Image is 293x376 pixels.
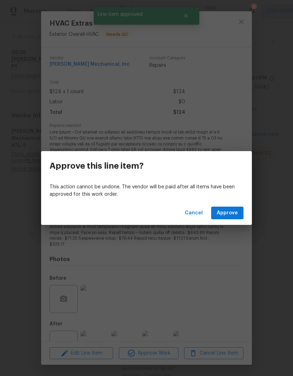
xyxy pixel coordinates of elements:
[217,209,238,218] span: Approve
[185,209,203,218] span: Cancel
[182,207,206,220] button: Cancel
[50,183,243,198] p: This action cannot be undone. The vendor will be paid after all items have been approved for this...
[50,161,144,171] h3: Approve this line item?
[211,207,243,220] button: Approve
